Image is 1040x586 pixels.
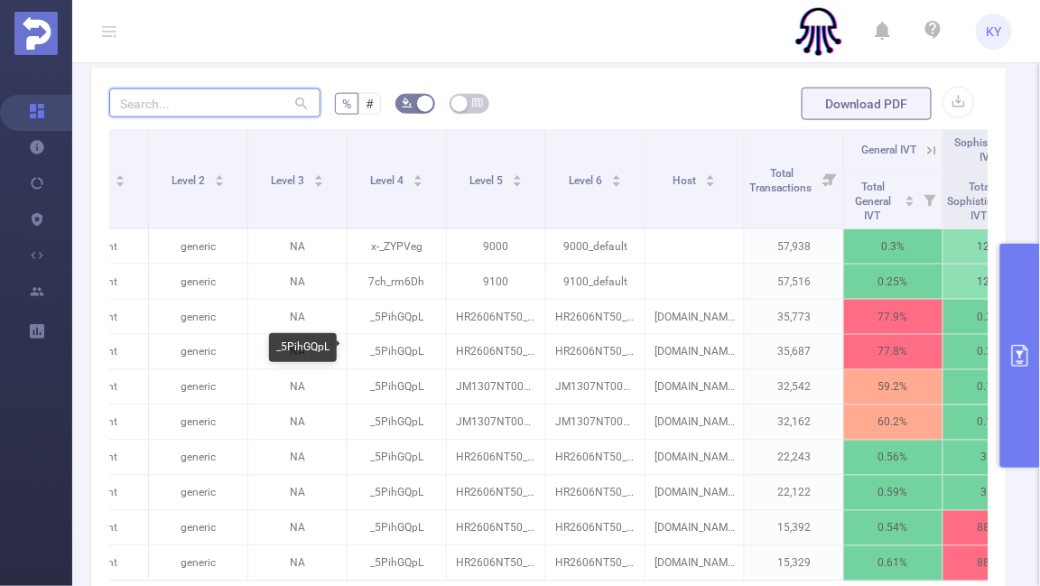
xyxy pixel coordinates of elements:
p: 15,329 [745,546,843,581]
i: icon: caret-down [313,180,323,185]
i: icon: caret-up [905,193,915,199]
span: KY [987,14,1002,50]
i: icon: bg-colors [402,98,413,108]
p: 0.54% [844,511,942,545]
p: 57,938 [745,229,843,264]
p: _5PihGQpL [348,405,446,440]
p: JM1307NT009_tm [447,405,545,440]
p: NA [248,511,347,545]
p: 0.25% [844,265,942,299]
i: icon: caret-up [313,172,323,178]
div: Sort [512,172,523,183]
p: 77.9% [844,300,942,334]
p: generic [149,300,247,334]
i: icon: caret-down [905,200,915,205]
i: icon: caret-up [512,172,522,178]
div: _5PihGQpL [269,333,337,362]
p: HR2606NT50_tm_default [546,476,645,510]
p: generic [149,511,247,545]
p: _5PihGQpL [348,335,446,369]
i: icon: caret-up [611,172,621,178]
p: 59.2% [844,370,942,405]
p: generic [149,370,247,405]
p: 22,122 [745,476,843,510]
i: icon: caret-down [214,180,224,185]
i: icon: caret-down [706,180,716,185]
p: 7ch_rm6Dh [348,265,446,299]
p: generic [149,476,247,510]
p: NA [248,335,347,369]
i: Filter menu [917,171,942,228]
p: [DOMAIN_NAME] [645,370,744,405]
i: icon: caret-up [115,172,125,178]
p: _5PihGQpL [348,511,446,545]
p: 22,243 [745,441,843,475]
p: NA [248,229,347,264]
p: 9000 [447,229,545,264]
p: HR2606NT50_tm [447,511,545,545]
p: _5PihGQpL [348,546,446,581]
div: Sort [115,172,125,183]
p: JM1307NT009_tm_default [546,370,645,405]
p: 0.56% [844,441,942,475]
p: 9100_default [546,265,645,299]
p: generic [149,441,247,475]
p: _5PihGQpL [348,300,446,334]
i: icon: caret-down [413,180,422,185]
p: HR2606NT50_tm_default [546,300,645,334]
i: icon: caret-up [214,172,224,178]
span: Level 3 [271,174,307,187]
i: icon: caret-up [706,172,716,178]
p: generic [149,229,247,264]
p: 0.3% [844,229,942,264]
p: [DOMAIN_NAME] [645,476,744,510]
p: JM1307NT009_tm_default [546,405,645,440]
span: Level 5 [469,174,506,187]
p: 60.2% [844,405,942,440]
p: HR2606NT50_tm_default [546,511,645,545]
p: NA [248,300,347,334]
div: Sort [313,172,324,183]
span: Host [673,174,700,187]
div: Sort [611,172,622,183]
span: Total Transactions [749,167,814,194]
span: Level 2 [172,174,208,187]
p: _5PihGQpL [348,476,446,510]
p: [DOMAIN_NAME] [645,405,744,440]
p: [DOMAIN_NAME] [645,511,744,545]
p: 32,162 [745,405,843,440]
p: NA [248,441,347,475]
p: JM1307NT009_tm [447,370,545,405]
p: _5PihGQpL [348,441,446,475]
p: NA [248,265,347,299]
i: icon: caret-down [611,180,621,185]
p: 57,516 [745,265,843,299]
img: Protected Media [14,12,58,55]
span: Total Sophisticated IVT [948,181,1014,222]
span: % [342,97,351,111]
p: 77.8% [844,335,942,369]
p: HR2606NT50_tm [447,441,545,475]
p: 35,773 [745,300,843,334]
i: icon: caret-down [512,180,522,185]
p: 0.61% [844,546,942,581]
span: Total General IVT [856,181,892,222]
div: Sort [413,172,423,183]
p: HR2606NT50_tm [447,335,545,369]
span: Sophisticated IVT [955,136,1021,163]
span: General IVT [862,144,917,156]
p: [DOMAIN_NAME] [645,441,744,475]
p: 35,687 [745,335,843,369]
p: HR2606NT50_tm_default [546,546,645,581]
p: [DOMAIN_NAME] [645,335,744,369]
i: icon: table [472,98,483,108]
p: 9000_default [546,229,645,264]
p: generic [149,265,247,299]
div: Sort [705,172,716,183]
p: 32,542 [745,370,843,405]
p: [DOMAIN_NAME] [645,300,744,334]
p: [DOMAIN_NAME] [645,546,744,581]
p: NA [248,546,347,581]
input: Search... [109,88,320,117]
div: Sort [214,172,225,183]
